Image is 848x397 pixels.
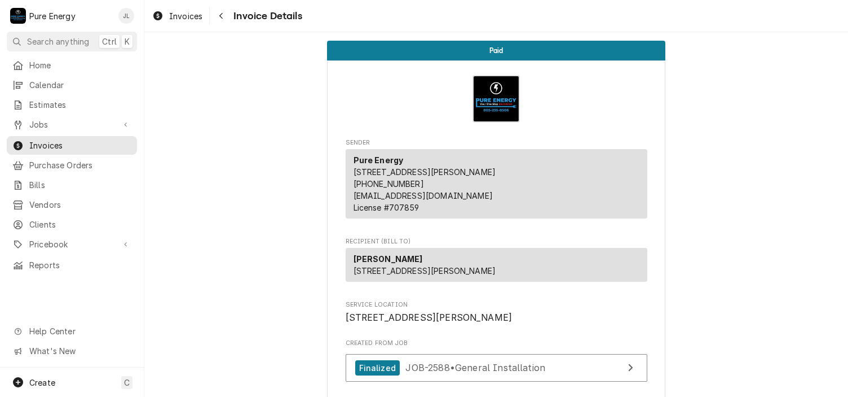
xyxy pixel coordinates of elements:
[29,219,131,230] span: Clients
[7,156,137,174] a: Purchase Orders
[118,8,134,24] div: James Linnenkamp's Avatar
[7,235,137,254] a: Go to Pricebook
[7,115,137,134] a: Go to Jobs
[102,36,117,47] span: Ctrl
[29,79,131,91] span: Calendar
[10,8,26,24] div: Pure Energy's Avatar
[7,322,137,341] a: Go to Help Center
[29,59,131,71] span: Home
[354,254,423,264] strong: [PERSON_NAME]
[10,8,26,24] div: P
[405,362,545,373] span: JOB-2588 • General Installation
[148,7,207,25] a: Invoices
[7,215,137,234] a: Clients
[7,176,137,194] a: Bills
[346,237,647,287] div: Invoice Recipient
[354,155,404,165] strong: Pure Energy
[354,191,493,200] a: [EMAIL_ADDRESS][DOMAIN_NAME]
[346,312,513,323] span: [STREET_ADDRESS][PERSON_NAME]
[7,95,137,114] a: Estimates
[489,47,503,54] span: Paid
[7,56,137,75] a: Home
[346,248,647,282] div: Recipient (Bill To)
[346,138,647,224] div: Invoice Sender
[346,138,647,147] span: Sender
[29,159,131,171] span: Purchase Orders
[354,203,419,212] span: License # 707859
[29,119,114,130] span: Jobs
[346,248,647,286] div: Recipient (Bill To)
[346,311,647,325] span: Service Location
[29,179,131,191] span: Bills
[346,354,647,382] a: View Job
[169,10,202,22] span: Invoices
[346,339,647,387] div: Created From Job
[29,238,114,250] span: Pricebook
[327,41,665,60] div: Status
[118,8,134,24] div: JL
[29,99,131,111] span: Estimates
[355,360,400,376] div: Finalized
[230,8,302,24] span: Invoice Details
[7,32,137,51] button: Search anythingCtrlK
[29,325,130,337] span: Help Center
[346,300,647,325] div: Service Location
[7,136,137,155] a: Invoices
[354,179,424,189] a: [PHONE_NUMBER]
[346,237,647,246] span: Recipient (Bill To)
[125,36,130,47] span: K
[29,10,76,22] div: Pure Energy
[354,167,496,177] span: [STREET_ADDRESS][PERSON_NAME]
[346,149,647,219] div: Sender
[7,76,137,94] a: Calendar
[346,149,647,223] div: Sender
[29,378,55,387] span: Create
[212,7,230,25] button: Navigate back
[124,377,130,389] span: C
[29,345,130,357] span: What's New
[29,139,131,151] span: Invoices
[7,256,137,274] a: Reports
[7,342,137,360] a: Go to What's New
[29,259,131,271] span: Reports
[354,266,496,276] span: [STREET_ADDRESS][PERSON_NAME]
[29,199,131,211] span: Vendors
[27,36,89,47] span: Search anything
[346,300,647,309] span: Service Location
[7,195,137,214] a: Vendors
[346,339,647,348] span: Created From Job
[472,75,520,123] img: Logo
